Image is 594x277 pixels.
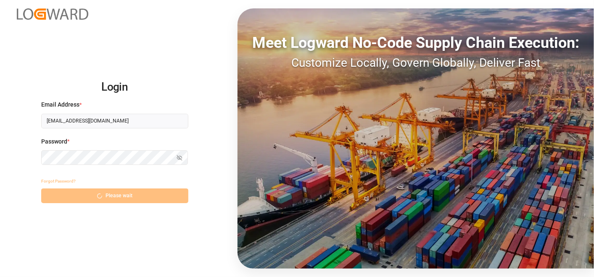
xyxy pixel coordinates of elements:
h2: Login [41,74,188,101]
img: Logward_new_orange.png [17,8,88,20]
div: Customize Locally, Govern Globally, Deliver Fast [238,54,594,72]
input: Enter your email [41,114,188,128]
span: Email Address [41,100,79,109]
div: Meet Logward No-Code Supply Chain Execution: [238,31,594,54]
span: Password [41,137,67,146]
